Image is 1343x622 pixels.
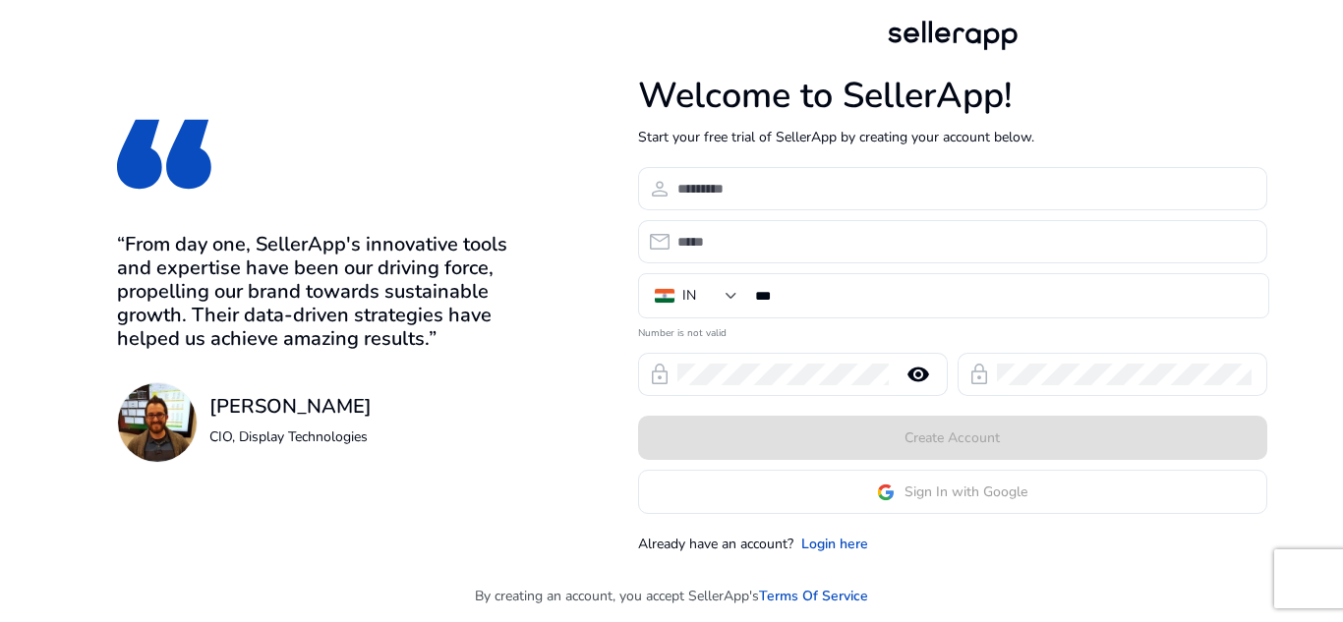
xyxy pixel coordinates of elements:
[759,586,868,606] a: Terms Of Service
[648,363,671,386] span: lock
[209,395,372,419] h3: [PERSON_NAME]
[117,233,537,351] h3: “From day one, SellerApp's innovative tools and expertise have been our driving force, propelling...
[638,320,1267,341] mat-error: Number is not valid
[638,534,793,554] p: Already have an account?
[648,177,671,200] span: person
[209,426,372,447] p: CIO, Display Technologies
[801,534,868,554] a: Login here
[967,363,991,386] span: lock
[895,363,942,386] mat-icon: remove_red_eye
[638,75,1267,117] h1: Welcome to SellerApp!
[648,230,671,254] span: email
[638,127,1267,147] p: Start your free trial of SellerApp by creating your account below.
[682,285,696,307] div: IN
